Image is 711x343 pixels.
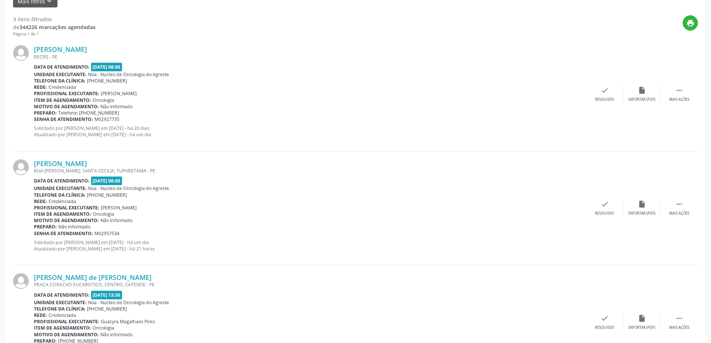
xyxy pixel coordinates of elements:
[93,211,114,217] span: Oncologia
[34,211,91,217] b: Item de agendamento:
[34,281,586,288] div: PRACA CORACAO EUCARISTICO, CENTRO, CATENDE - PE
[91,177,122,185] span: [DATE] 08:00
[34,306,85,312] b: Telefone da clínica:
[34,54,586,60] div: RECIFE - PE
[34,71,87,78] b: Unidade executante:
[100,217,132,224] span: Não informado
[34,325,91,331] b: Item de agendamento:
[601,200,609,208] i: check
[669,97,689,102] div: Mais ações
[595,97,614,102] div: Resolvido
[13,45,29,61] img: img
[91,63,122,71] span: [DATE] 08:00
[94,230,119,237] span: M02957534
[595,211,614,216] div: Resolvido
[34,103,99,110] b: Motivo de agendamento:
[49,84,76,90] span: Credenciada
[93,325,114,331] span: Oncologia
[34,318,99,325] b: Profissional executante:
[13,15,96,23] div: 3 itens filtrados
[34,116,93,122] b: Senha de atendimento:
[34,159,87,168] a: [PERSON_NAME]
[675,314,683,322] i: 
[101,318,155,325] span: Guacyra Magalhaes Pires
[34,84,47,90] b: Rede:
[669,325,689,330] div: Mais ações
[638,86,646,94] i: insert_drive_file
[49,198,76,205] span: Credenciada
[91,291,122,299] span: [DATE] 13:30
[88,71,169,78] span: Noa - Nucleo de Oncologia do Agreste
[58,224,90,230] span: Não informado
[34,217,99,224] b: Motivo de agendamento:
[87,306,127,312] span: [PHONE_NUMBER]
[19,24,96,31] strong: 344226 marcações agendadas
[58,110,119,116] span: Telefone: [PHONE_NUMBER]
[34,97,91,103] b: Item de agendamento:
[87,192,127,198] span: [PHONE_NUMBER]
[34,239,586,252] p: Solicitado por [PERSON_NAME] em [DATE] - há um dia Atualizado por [PERSON_NAME] em [DATE] - há 21...
[683,15,698,31] button: print
[595,325,614,330] div: Resolvido
[34,331,99,338] b: Motivo de agendamento:
[34,292,90,298] b: Data de atendimento:
[34,192,85,198] b: Telefone da clínica:
[34,273,152,281] a: [PERSON_NAME] de [PERSON_NAME]
[34,224,57,230] b: Preparo:
[34,64,90,70] b: Data de atendimento:
[101,90,137,97] span: [PERSON_NAME]
[13,31,96,37] div: Página 1 de 1
[34,110,57,116] b: Preparo:
[100,331,132,338] span: Não informado
[34,125,586,138] p: Solicitado por [PERSON_NAME] em [DATE] - há 20 dias Atualizado por [PERSON_NAME] em [DATE] - há u...
[93,97,114,103] span: Oncologia
[34,312,47,318] b: Rede:
[13,23,96,31] div: de
[34,230,93,237] b: Senha de atendimento:
[629,97,655,102] div: Exportar (PDF)
[34,178,90,184] b: Data de atendimento:
[34,78,85,84] b: Telefone da clínica:
[629,325,655,330] div: Exportar (PDF)
[34,185,87,191] b: Unidade executante:
[638,200,646,208] i: insert_drive_file
[686,19,695,27] i: print
[49,312,76,318] span: Credenciada
[34,168,586,174] div: RUA [PERSON_NAME], SANTA CECILIA, TUPARETAMA - PE
[629,211,655,216] div: Exportar (PDF)
[13,159,29,175] img: img
[34,90,99,97] b: Profissional executante:
[13,273,29,289] img: img
[675,200,683,208] i: 
[88,185,169,191] span: Noa - Nucleo de Oncologia do Agreste
[669,211,689,216] div: Mais ações
[100,103,132,110] span: Não informado
[34,299,87,306] b: Unidade executante:
[638,314,646,322] i: insert_drive_file
[601,314,609,322] i: check
[101,205,137,211] span: [PERSON_NAME]
[601,86,609,94] i: check
[87,78,127,84] span: [PHONE_NUMBER]
[34,205,99,211] b: Profissional executante:
[675,86,683,94] i: 
[94,116,119,122] span: M02927735
[34,198,47,205] b: Rede:
[34,45,87,53] a: [PERSON_NAME]
[88,299,169,306] span: Noa - Nucleo de Oncologia do Agreste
